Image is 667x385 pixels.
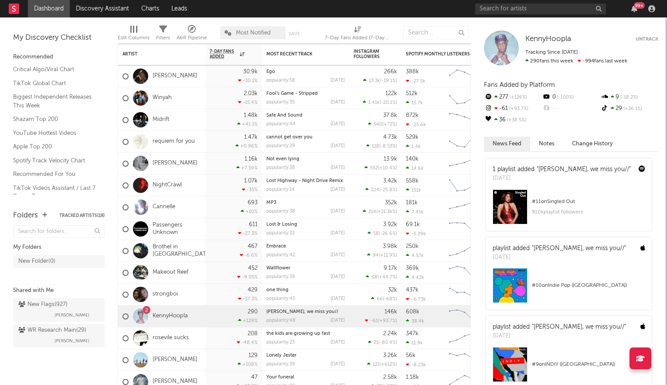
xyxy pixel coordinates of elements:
div: A&R Pipeline [177,22,207,47]
div: popularity: 44 [266,122,296,127]
div: 872k [406,113,419,118]
div: ( ) [364,165,397,171]
div: Shared with Me [13,285,105,296]
div: 4.42k [406,275,424,280]
div: 347k [406,331,419,337]
svg: Chart title [445,284,484,306]
div: [DATE] [330,231,345,236]
a: #11onSingled Out910kplaylist followers [486,189,652,231]
span: 214 [368,210,376,214]
svg: Chart title [445,175,484,196]
div: Embrace [266,244,345,249]
div: ( ) [365,318,397,323]
div: 266k [384,69,397,75]
div: 146k [385,309,397,315]
svg: Chart title [445,349,484,371]
a: [PERSON_NAME] [153,160,197,167]
span: 118 [372,144,379,149]
div: Edit Columns [118,33,150,43]
a: TikTok Videos Assistant / Last 7 Days - Top [13,183,96,201]
button: News Feed [484,137,530,151]
div: -9.05 % [237,274,258,280]
div: ( ) [367,252,397,258]
button: 99+ [631,5,637,12]
div: +10 % [241,209,258,214]
svg: Chart title [445,240,484,262]
div: Edit Columns [118,22,150,47]
div: Fool's Game - Stripped [266,91,345,96]
span: 21 [374,340,378,345]
div: New Folder ( 0 ) [18,256,55,267]
div: [DATE] [330,165,345,170]
div: Lost & Losing [266,222,345,227]
div: Safe And Sound [266,113,345,118]
span: -19.1 % [381,79,396,83]
a: Passengers Unknown [153,222,201,237]
div: popularity: 38 [266,165,295,170]
button: Notes [530,137,563,151]
a: KennyHoopla [153,313,188,320]
div: -25.6k [406,122,426,127]
div: 467 [248,244,258,249]
div: -27.3 % [238,230,258,236]
a: Safe And Sound [266,113,303,118]
a: "[PERSON_NAME], we miss you//" [532,245,626,251]
a: Ego [266,69,275,74]
div: 208 [248,331,258,337]
svg: Chart title [445,153,484,175]
div: My Folders [13,242,105,253]
div: 99 + [634,2,645,9]
span: 58 [373,231,379,236]
div: 437k [406,287,419,293]
svg: Chart title [445,262,484,284]
div: 69.1k [406,222,420,227]
div: 140k [406,156,419,162]
a: Lost & Losing [266,222,297,227]
div: ( ) [363,100,397,105]
a: Cannelle [153,203,175,211]
div: +0.96 % [235,143,258,149]
div: Spotify Monthly Listeners [406,52,471,57]
svg: Chart title [445,109,484,131]
div: [DATE] [330,253,345,258]
span: +21.3k % [378,210,396,214]
div: Artist [123,52,188,57]
a: one thing [266,288,289,292]
div: 7.45k [406,209,424,215]
span: 13.3k [369,79,380,83]
div: Lonely Jester [266,353,345,358]
input: Search for artists [475,3,606,14]
div: popularity: 32 [266,231,295,236]
div: ( ) [363,209,397,214]
div: -15.4 % [238,100,258,105]
a: Winyah [153,94,172,102]
div: +129 % [238,318,258,323]
span: +44.7 % [379,275,396,280]
div: popularity: 39 [266,275,295,279]
div: [DATE] [330,187,345,192]
div: [DATE] [330,296,345,301]
div: ( ) [368,121,397,127]
span: -25.8 % [381,188,396,192]
a: "[PERSON_NAME], we miss you//" [537,166,631,172]
button: Tracked Artists(18) [59,213,105,218]
a: Recommended For You [13,169,96,179]
div: 1.4k [406,144,421,149]
div: 388k [406,69,419,75]
svg: Chart title [445,327,484,349]
a: [PERSON_NAME] [153,356,197,364]
div: 1.47k [244,134,258,140]
div: -61 [484,103,542,114]
div: +7.59 % [236,165,258,171]
svg: Chart title [445,65,484,87]
div: -- [542,103,600,114]
div: 1 playlist added [493,165,631,174]
div: one thing [266,288,345,292]
a: TikTok Global Chart [13,79,96,88]
a: New Flags(927)[PERSON_NAME] [13,298,105,322]
a: New Folder(0) [13,255,105,268]
div: 1.48k [244,113,258,118]
a: Midrift [153,116,169,124]
span: +93.7 % [508,107,528,111]
div: ( ) [368,340,397,345]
